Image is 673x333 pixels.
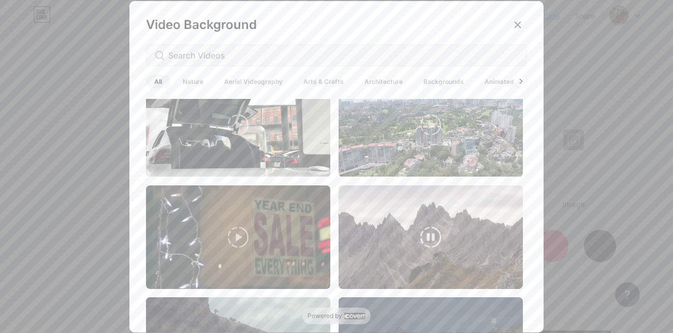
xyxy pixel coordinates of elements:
span: Aerial Videography [216,75,291,89]
span: All [146,75,170,89]
span: Nature [174,75,212,89]
span: Animated [476,75,522,89]
span: Backgrounds [415,75,472,89]
span: Arts & Crafts [295,75,352,89]
span: Video Background [146,17,257,32]
span: Architecture [356,75,411,89]
span: Powered by [308,312,342,320]
input: Search Videos [168,49,518,62]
